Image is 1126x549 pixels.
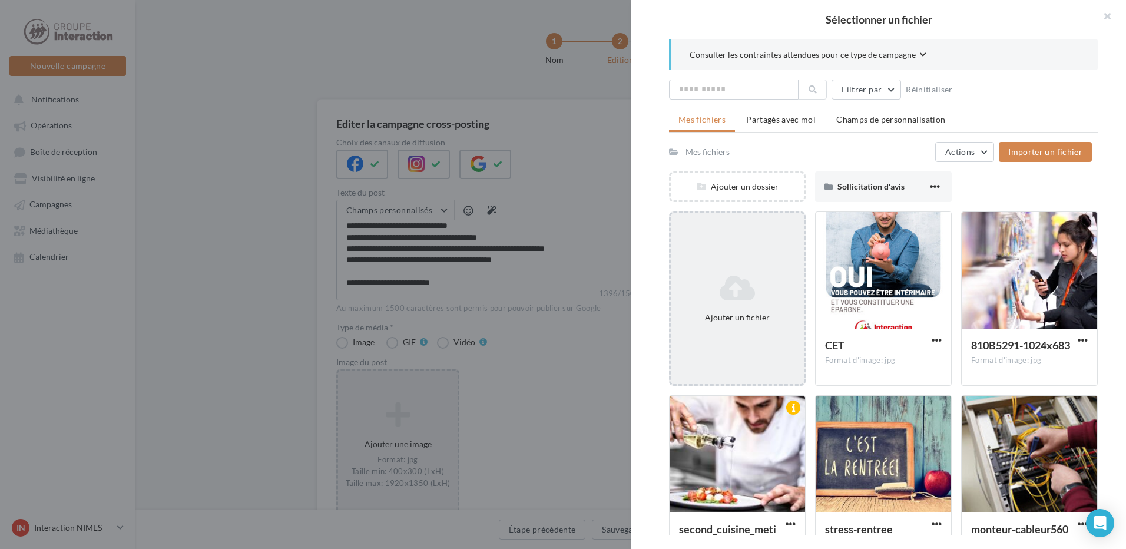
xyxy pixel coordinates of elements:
span: Sollicitation d'avis [837,181,905,191]
div: Ajouter un fichier [675,312,799,323]
div: Mes fichiers [685,146,730,158]
h2: Sélectionner un fichier [650,14,1107,25]
span: Partagés avec moi [746,114,816,124]
span: Mes fichiers [678,114,726,124]
span: Actions [945,147,975,157]
span: stress-rentree [825,522,893,535]
div: Format d'image: jpg [971,355,1088,366]
div: Open Intercom Messenger [1086,509,1114,537]
button: Actions [935,142,994,162]
span: 810B5291-1024x683 [971,339,1070,352]
span: Consulter les contraintes attendues pour ce type de campagne [690,49,916,61]
span: Importer un fichier [1008,147,1082,157]
button: Réinitialiser [901,82,958,97]
button: Filtrer par [832,80,901,100]
span: CET [825,339,845,352]
button: Consulter les contraintes attendues pour ce type de campagne [690,48,926,63]
div: Format d'image: jpg [825,355,942,366]
span: Champs de personnalisation [836,114,945,124]
div: Ajouter un dossier [671,181,804,193]
button: Importer un fichier [999,142,1092,162]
